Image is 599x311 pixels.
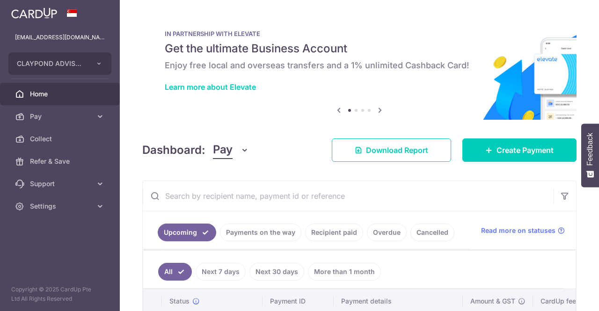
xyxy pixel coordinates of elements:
[249,263,304,281] a: Next 30 days
[332,138,451,162] a: Download Report
[165,30,554,37] p: IN PARTNERSHIP WITH ELEVATE
[165,82,256,92] a: Learn more about Elevate
[308,263,381,281] a: More than 1 month
[30,179,92,188] span: Support
[481,226,555,235] span: Read more on statuses
[142,142,205,159] h4: Dashboard:
[497,145,554,156] span: Create Payment
[15,33,105,42] p: [EMAIL_ADDRESS][DOMAIN_NAME]
[213,141,249,159] button: Pay
[169,297,190,306] span: Status
[30,202,92,211] span: Settings
[586,133,594,166] span: Feedback
[30,112,92,121] span: Pay
[165,41,554,56] h5: Get the ultimate Business Account
[462,138,577,162] a: Create Payment
[213,141,233,159] span: Pay
[11,7,57,19] img: CardUp
[366,145,428,156] span: Download Report
[470,297,515,306] span: Amount & GST
[481,226,565,235] a: Read more on statuses
[581,123,599,187] button: Feedback - Show survey
[30,157,92,166] span: Refer & Save
[158,263,192,281] a: All
[143,181,554,211] input: Search by recipient name, payment id or reference
[142,15,577,120] img: Renovation banner
[410,224,454,241] a: Cancelled
[165,60,554,71] h6: Enjoy free local and overseas transfers and a 1% unlimited Cashback Card!
[541,297,576,306] span: CardUp fee
[305,224,363,241] a: Recipient paid
[17,59,86,68] span: CLAYPOND ADVISORS PTE LTD
[220,224,301,241] a: Payments on the way
[30,89,92,99] span: Home
[196,263,246,281] a: Next 7 days
[367,224,407,241] a: Overdue
[8,52,111,75] button: CLAYPOND ADVISORS PTE LTD
[30,134,92,144] span: Collect
[158,224,216,241] a: Upcoming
